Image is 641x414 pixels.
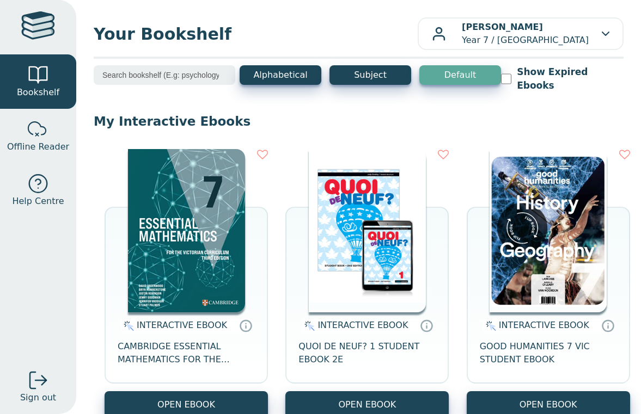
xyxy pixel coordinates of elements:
[118,340,255,366] span: CAMBRIDGE ESSENTIAL MATHEMATICS FOR THE VICTORIAN CURRICULUM YEAR 7 EBOOK 3E
[329,65,411,85] button: Subject
[17,86,59,99] span: Bookshelf
[462,22,543,32] b: [PERSON_NAME]
[499,320,589,330] span: INTERACTIVE EBOOK
[12,195,64,208] span: Help Centre
[601,319,614,332] a: Interactive eBooks are accessed online via the publisher’s portal. They contain interactive resou...
[480,340,617,366] span: GOOD HUMANITIES 7 VIC STUDENT EBOOK
[462,21,589,47] p: Year 7 / [GEOGRAPHIC_DATA]
[240,65,321,85] button: Alphabetical
[490,149,607,312] img: c71c2be2-8d91-e911-a97e-0272d098c78b.png
[128,149,245,312] img: a4cdec38-c0cf-47c5-bca4-515c5eb7b3e9.png
[94,22,418,46] span: Your Bookshelf
[94,65,235,85] input: Search bookshelf (E.g: psychology)
[94,113,624,129] p: My Interactive Ebooks
[301,319,315,332] img: interactive.svg
[20,391,56,404] span: Sign out
[309,149,426,312] img: 56f252b5-7391-e911-a97e-0272d098c78b.jpg
[239,319,252,332] a: Interactive eBooks are accessed online via the publisher’s portal. They contain interactive resou...
[419,65,501,85] button: Default
[298,340,436,366] span: QUOI DE NEUF? 1 STUDENT EBOOK 2E
[483,319,496,332] img: interactive.svg
[420,319,433,332] a: Interactive eBooks are accessed online via the publisher’s portal. They contain interactive resou...
[418,17,624,50] button: [PERSON_NAME]Year 7 / [GEOGRAPHIC_DATA]
[137,320,227,330] span: INTERACTIVE EBOOK
[517,65,624,92] label: Show Expired Ebooks
[7,140,69,153] span: Offline Reader
[318,320,408,330] span: INTERACTIVE EBOOK
[120,319,134,332] img: interactive.svg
